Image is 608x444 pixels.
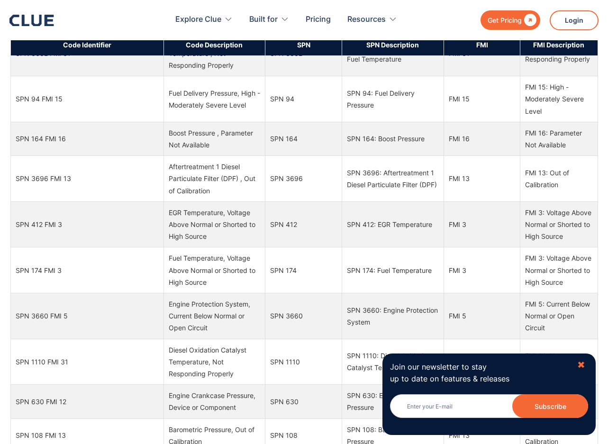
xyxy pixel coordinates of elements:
[265,34,342,55] th: SPN
[265,201,342,247] td: SPN 412
[10,76,163,122] td: SPN 94 FMI 15
[520,156,598,202] td: FMI 13: Out of Calibration
[306,5,331,35] a: Pricing
[520,293,598,339] td: FMI 5: Current Below Normal or Open Circuit
[342,201,444,247] td: SPN 412: EGR Temperature
[265,122,342,155] td: SPN 164
[520,34,598,55] th: FMI Description
[347,5,386,35] div: Resources
[265,385,342,418] td: SPN 630
[444,339,520,385] td: FMI 31
[488,14,522,26] div: Get Pricing
[169,161,261,197] div: Aftertreatment 1 Diesel Particulate Filter (DPF) , Out of Calibration
[342,34,444,55] th: SPN Description
[520,122,598,155] td: FMI 16: Parameter Not Available
[10,201,163,247] td: SPN 412 FMI 3
[520,76,598,122] td: FMI 15: High - Moderately Severe Level
[249,5,278,35] div: Built for
[265,339,342,385] td: SPN 1110
[342,247,444,293] td: SPN 174: Fuel Temperature
[444,247,520,293] td: FMI 3
[10,293,163,339] td: SPN 3660 FMI 5
[169,344,261,380] div: Diesel Oxidation Catalyst Temperature, Not Responding Properly
[512,394,588,418] input: Subscribe
[10,385,163,418] td: SPN 630 FMI 12
[390,394,588,418] input: Enter your E-mail
[169,207,261,243] div: EGR Temperature, Voltage Above Normal or Shorted to High Source
[444,156,520,202] td: FMI 13
[342,122,444,155] td: SPN 164: Boost Pressure
[520,201,598,247] td: FMI 3: Voltage Above Normal or Shorted to High Source
[444,76,520,122] td: FMI 15
[522,14,536,26] div: 
[444,122,520,155] td: FMI 16
[342,339,444,385] td: SPN 1110: Diesel Oxidation Catalyst Temperature
[444,293,520,339] td: FMI 5
[163,385,265,418] td: Engine Crankcase Pressure, Device or Component
[347,5,397,35] div: Resources
[163,34,265,55] th: Code Description
[342,293,444,339] td: SPN 3660: Engine Protection System
[10,247,163,293] td: SPN 174 FMI 3
[175,5,221,35] div: Explore Clue
[265,156,342,202] td: SPN 3696
[550,10,599,30] a: Login
[249,5,289,35] div: Built for
[163,122,265,155] td: Boost Pressure , Parameter Not Available
[577,359,585,371] div: ✖
[10,156,163,202] td: SPN 3696 FMI 13
[175,5,233,35] div: Explore Clue
[10,34,163,55] th: Code Identifier
[481,10,540,30] a: Get Pricing
[265,76,342,122] td: SPN 94
[265,293,342,339] td: SPN 3660
[169,87,261,111] div: Fuel Delivery Pressure, High - Moderately Severe Level
[444,34,520,55] th: FMI
[169,252,261,288] div: Fuel Temperature, Voltage Above Normal or Shorted to High Source
[520,339,598,385] td: FMI 31: Not Responding Properly
[10,339,163,385] td: SPN 1110 FMI 31
[520,247,598,293] td: FMI 3: Voltage Above Normal or Shorted to High Source
[390,361,568,385] p: Join our newsletter to stay up to date on features & releases
[265,247,342,293] td: SPN 174
[10,122,163,155] td: SPN 164 FMI 16
[342,76,444,122] td: SPN 94: Fuel Delivery Pressure
[444,201,520,247] td: FMI 3
[342,385,444,418] td: SPN 630: Engine Crankcase Pressure
[347,167,439,190] div: SPN 3696: Aftertreatment 1 Diesel Particulate Filter (DPF)
[390,394,588,427] form: Newsletter
[169,298,261,334] div: Engine Protection System, Current Below Normal or Open Circuit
